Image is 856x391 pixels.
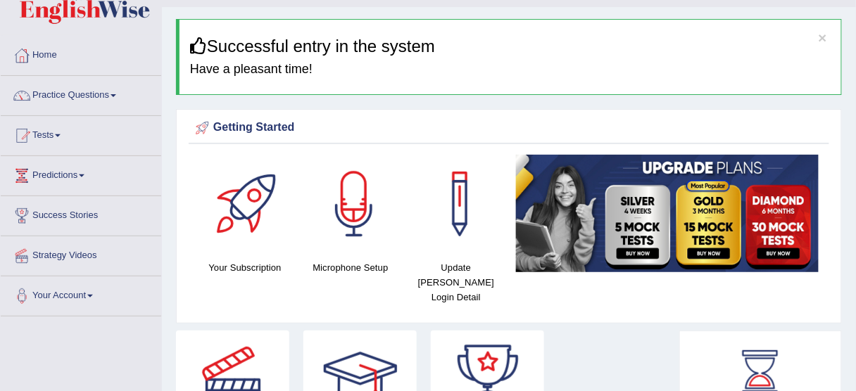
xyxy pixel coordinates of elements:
[1,196,161,231] a: Success Stories
[1,36,161,71] a: Home
[1,236,161,271] a: Strategy Videos
[819,30,827,45] button: ×
[190,37,831,56] h3: Successful entry in the system
[1,276,161,312] a: Your Account
[516,155,819,271] img: small5.jpg
[1,156,161,191] a: Predictions
[305,260,396,275] h4: Microphone Setup
[1,116,161,151] a: Tests
[199,260,291,275] h4: Your Subscription
[190,63,831,77] h4: Have a pleasant time!
[1,76,161,111] a: Practice Questions
[410,260,502,305] h4: Update [PERSON_NAME] Login Detail
[192,117,826,139] div: Getting Started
